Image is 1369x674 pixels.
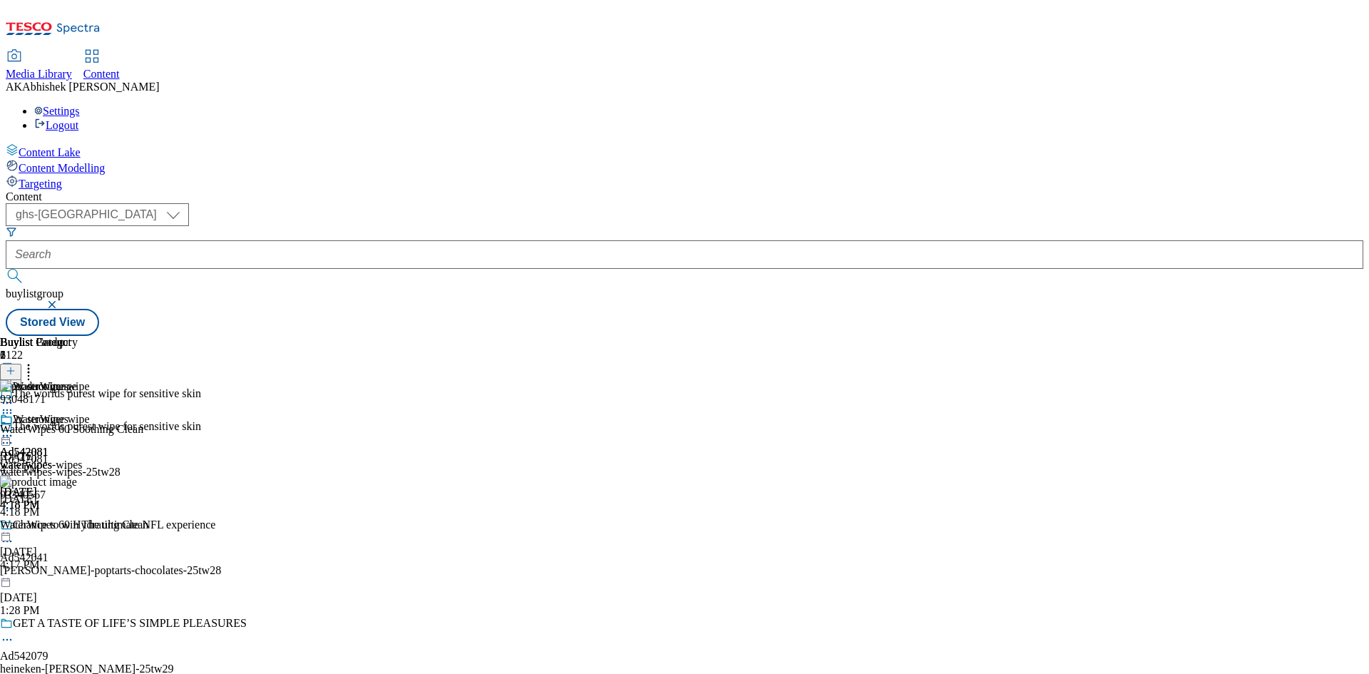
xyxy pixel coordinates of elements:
[6,309,99,336] button: Stored View
[22,81,159,93] span: Abhishek [PERSON_NAME]
[13,420,201,433] div: The worlds purest wipe for sensitive skin
[6,81,22,93] span: AK
[13,617,247,630] div: GET A TASTE OF LIFE’S SIMPLE PLEASURES
[19,146,81,158] span: Content Lake
[13,387,201,400] div: The worlds purest wipe for sensitive skin
[83,68,120,80] span: Content
[6,175,1363,190] a: Targeting
[6,240,1363,269] input: Search
[83,51,120,81] a: Content
[6,287,63,300] span: buylistgroup
[6,190,1363,203] div: Content
[6,159,1363,175] a: Content Modelling
[19,162,105,174] span: Content Modelling
[19,178,62,190] span: Targeting
[6,226,17,238] svg: Search Filters
[6,68,72,80] span: Media Library
[6,51,72,81] a: Media Library
[6,143,1363,159] a: Content Lake
[34,119,78,131] a: Logout
[34,105,80,117] a: Settings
